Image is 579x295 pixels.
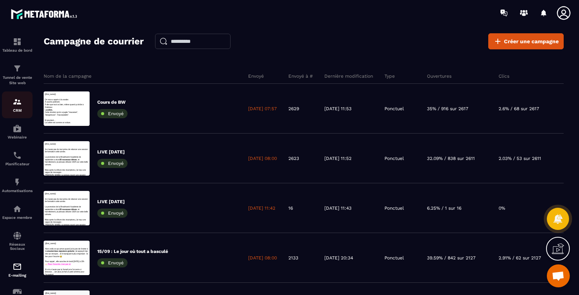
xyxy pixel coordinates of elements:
p: CRM [2,108,33,112]
p: Réseaux Sociaux [2,242,33,251]
strong: 30 nouveaux élèves [53,58,111,64]
p: Quand elle reste enfouie, comprimée, ignorée — la pression monte. Et le jour où elle explose, ell... [4,109,149,152]
img: automations [13,124,22,133]
p: Ponctuel [384,205,404,211]
p: [DATE] 08:00 [248,255,277,261]
p: LIVE [DATE] [97,199,128,205]
p: “[PERSON_NAME], tu penses rouvrir une session bientôt ?” “Je regrette tellement d’avoir attendu…” [4,109,149,134]
strong: masterclass signature gratuite [13,32,102,39]
p: La colère est comme un volcan. [4,100,149,108]
p: [DATE] 11:53 [324,106,352,112]
p: La promotion de la Breathwork Académie de septembre a réuni , et honnêtement, je pensais clôturer... [4,40,149,83]
h2: Campagne de courrier [44,34,144,49]
p: Je n’avais pas du tout prévu de relancer une session de formation cette année. [4,23,149,40]
p: Automatisations [2,189,33,193]
p: 0% [499,205,505,211]
a: schedulerschedulerPlanificateur [2,145,33,172]
p: Ce sac de cailloux il est rempli de certaines parties de toi : – des blessures, – des regrets, – ... [5,83,149,126]
img: automations [13,178,22,187]
p: Et si tu n'avais pas lu l'email je te l'ai remis ci dessous ... (en plus j'ai fait un petit schém... [5,91,149,117]
span: Envoyé [108,210,124,216]
img: formation [13,37,22,46]
span: Au-delà de la déflagration que j’ai vécue, il y a quand même des [5,49,148,64]
p: {{first_name}} [4,6,149,14]
p: Cours de BW [97,99,128,105]
a: 👉🏻 Pour t'inscrire c'est par ici [5,75,90,81]
p: [DATE] 08:00 [248,155,277,161]
p: Mais après la clôture des inscriptions, j’ai reçu une vague de messages : [4,91,149,109]
span: choses assez dingues qui se sont passées [5,58,125,73]
p: 2.03% / 53 sur 2611 [499,155,541,161]
p: Envoyé [248,73,264,79]
p: Espace membre [2,215,33,220]
p: Envoyé à # [288,73,313,79]
a: Créer une campagne [488,33,564,49]
p: Type [384,73,395,79]
p: 2.91% / 62 sur 2127 [499,255,541,261]
p: 32.09% / 838 sur 2611 [427,155,475,161]
p: [DATE] 11:42 [248,205,275,211]
p: Ponctuel [384,106,404,112]
p: Alors voilà ce qui arrive quand j'ai la joie de t'inviter à ma : j'ai appuyé trop vite sur envoye... [5,23,149,57]
span: Créer une campagne [504,37,559,45]
p: {{first_name}} [5,6,149,14]
p: Clics [499,73,509,79]
p: 16 [288,205,293,211]
span: Les gens un peu perchés parlent toujours du “cadeau caché”… Et je dois bien reconnaître que ce ca... [5,84,146,108]
span: Envoyé [108,260,124,266]
a: automationsautomationsAutomatisations [2,172,33,199]
img: scheduler [13,151,22,160]
a: formationformationCRM [2,91,33,118]
p: 2133 [288,255,298,261]
p: [DATE] 07:57 [248,106,277,112]
p: Nom de la campagne [44,73,92,79]
p: 2629 [288,106,299,112]
p: Webinaire [2,135,33,139]
p: Ponctuel [384,155,404,161]
p: [DATE] 20:34 [324,255,353,261]
img: formation [13,64,22,73]
p: 39.59% / 842 sur 2127 [427,255,476,261]
img: automations [13,204,22,214]
p: 35% / 916 sur 2617 [427,106,468,112]
p: La Cette émotion qu’on a jugée "mauvaise", "dangereuse", "inacceptable". [4,57,149,83]
p: Pour rappel , elle aura lieu le lundi [DATE] à 20h [5,66,149,74]
p: 2623 [288,155,299,161]
p: Tableau de bord [2,48,33,52]
p: On nous a appris à la ravaler. À sourire poliment. À dire que tout va bien, même quand ça brûle à... [4,23,149,57]
div: Ouvrir le chat [547,264,570,287]
a: automationsautomationsEspace membre [2,199,33,225]
p: On veut toutes avancer. Créer, [PERSON_NAME], incarner un futur plus grand. Sauf qu’on oublie une... [5,23,149,74]
p: [DATE] 11:43 [324,205,352,211]
img: social-network [13,231,22,240]
img: email [13,262,22,271]
img: logo [11,7,80,21]
p: LIVE [DATE] [97,149,128,155]
p: Et pourtant… [4,91,149,100]
p: Ouvertures [427,73,451,79]
p: Planificateur [2,162,33,166]
p: 15/09 : Le jour où tout a basculé [97,248,168,254]
a: automationsautomationsWebinaire [2,118,33,145]
p: Quand on m’a diagnostiquée d’une sclérose en plaques il y a 3 ans, j’ai cru que tout s’écroulait. [5,49,149,66]
p: Tunnel de vente Site web [2,75,33,86]
a: formationformationTableau de bord [2,31,33,58]
p: [DATE] 11:52 [324,155,352,161]
p: Puis j’ai découvert le lien entre nos émotions, notre stress, notre anxiété et notre systèeme ner... [5,100,149,117]
a: emailemailE-mailing [2,256,33,283]
p: Dernière modification [324,73,373,79]
span: Envoyé [108,111,124,116]
span: depuis. [28,67,47,73]
p: E-mailing [2,273,33,277]
p: Mon corps est devenu mon pire ennemi. Mon mental une prison; Et mon anxiété a explosé. [5,66,149,91]
p: 2.6% / 68 sur 2617 [499,106,539,112]
span: Il y a quelques jours, je te parlais de mon travail… que j’ai retrouvé dans le “travail” d’une au... [5,24,140,39]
